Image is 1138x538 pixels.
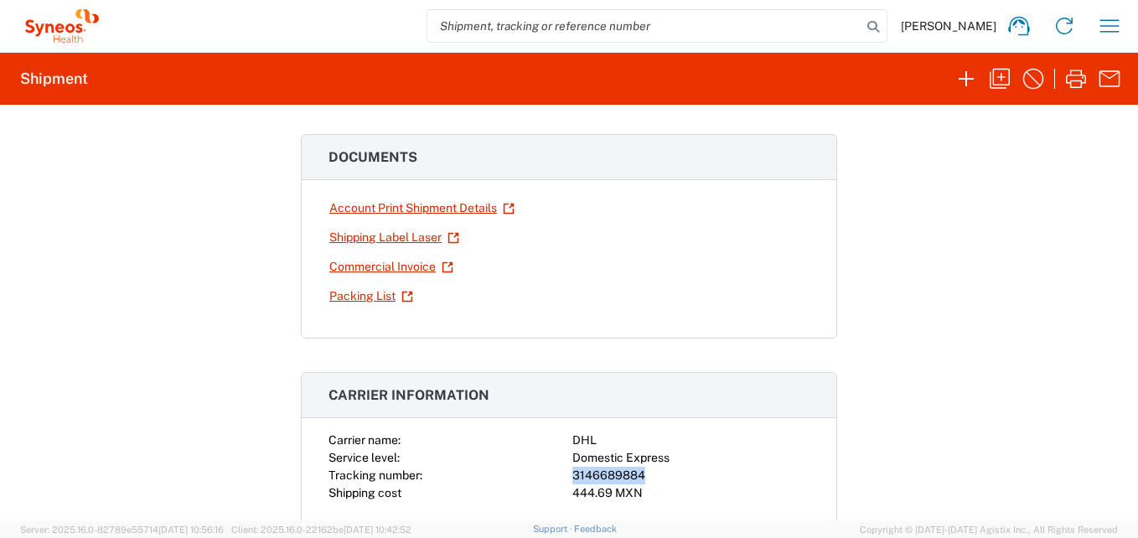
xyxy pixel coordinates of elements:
[572,432,810,449] div: DHL
[328,451,400,464] span: Service level:
[572,467,810,484] div: 3146689884
[328,387,489,403] span: Carrier information
[328,252,454,282] a: Commercial Invoice
[328,194,515,223] a: Account Print Shipment Details
[572,449,810,467] div: Domestic Express
[231,525,411,535] span: Client: 2025.16.0-22162be
[572,484,810,502] div: 444.69 MXN
[328,282,414,311] a: Packing List
[158,525,224,535] span: [DATE] 10:56:16
[427,10,861,42] input: Shipment, tracking or reference number
[533,524,575,534] a: Support
[328,486,401,499] span: Shipping cost
[901,18,996,34] span: [PERSON_NAME]
[328,223,460,252] a: Shipping Label Laser
[344,525,411,535] span: [DATE] 10:42:52
[574,524,617,534] a: Feedback
[328,433,401,447] span: Carrier name:
[328,468,422,482] span: Tracking number:
[20,69,88,89] h2: Shipment
[328,149,417,165] span: Documents
[20,525,224,535] span: Server: 2025.16.0-82789e55714
[860,522,1118,537] span: Copyright © [DATE]-[DATE] Agistix Inc., All Rights Reserved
